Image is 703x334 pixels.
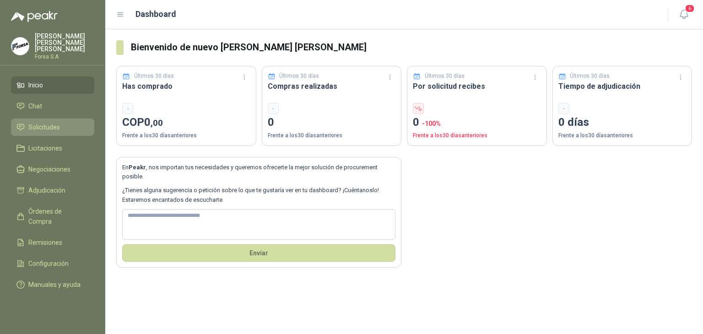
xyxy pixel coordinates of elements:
[122,244,395,262] button: Envíar
[570,72,610,81] p: Últimos 30 días
[413,81,541,92] h3: Por solicitud recibes
[685,4,695,13] span: 6
[11,97,94,115] a: Chat
[28,80,43,90] span: Inicio
[422,120,441,127] span: -100 %
[134,72,174,81] p: Últimos 30 días
[11,182,94,199] a: Adjudicación
[11,255,94,272] a: Configuración
[11,234,94,251] a: Remisiones
[558,103,569,114] div: -
[122,163,395,182] p: En , nos importan tus necesidades y queremos ofrecerte la mejor solución de procurement posible.
[28,237,62,248] span: Remisiones
[558,81,687,92] h3: Tiempo de adjudicación
[413,114,541,131] p: 0
[676,6,692,23] button: 6
[144,116,163,129] span: 0
[558,114,687,131] p: 0 días
[35,33,94,52] p: [PERSON_NAME] [PERSON_NAME] [PERSON_NAME]
[413,131,541,140] p: Frente a los 30 días anteriores
[268,114,396,131] p: 0
[122,186,395,205] p: ¿Tienes alguna sugerencia o petición sobre lo que te gustaría ver en tu dashboard? ¡Cuéntanoslo! ...
[28,280,81,290] span: Manuales y ayuda
[558,131,687,140] p: Frente a los 30 días anteriores
[28,185,65,195] span: Adjudicación
[122,103,133,114] div: -
[129,164,146,171] b: Peakr
[279,72,319,81] p: Últimos 30 días
[35,54,94,59] p: Forsa S.A
[11,119,94,136] a: Solicitudes
[11,76,94,94] a: Inicio
[11,276,94,293] a: Manuales y ayuda
[131,40,692,54] h3: Bienvenido de nuevo [PERSON_NAME] [PERSON_NAME]
[151,118,163,128] span: ,00
[268,131,396,140] p: Frente a los 30 días anteriores
[11,38,29,55] img: Company Logo
[11,203,94,230] a: Órdenes de Compra
[425,72,465,81] p: Últimos 30 días
[11,11,58,22] img: Logo peakr
[135,8,176,21] h1: Dashboard
[268,103,279,114] div: -
[28,101,42,111] span: Chat
[268,81,396,92] h3: Compras realizadas
[28,206,86,226] span: Órdenes de Compra
[11,161,94,178] a: Negociaciones
[28,122,60,132] span: Solicitudes
[122,131,250,140] p: Frente a los 30 días anteriores
[28,259,69,269] span: Configuración
[11,140,94,157] a: Licitaciones
[28,164,70,174] span: Negociaciones
[122,114,250,131] p: COP
[28,143,62,153] span: Licitaciones
[122,81,250,92] h3: Has comprado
